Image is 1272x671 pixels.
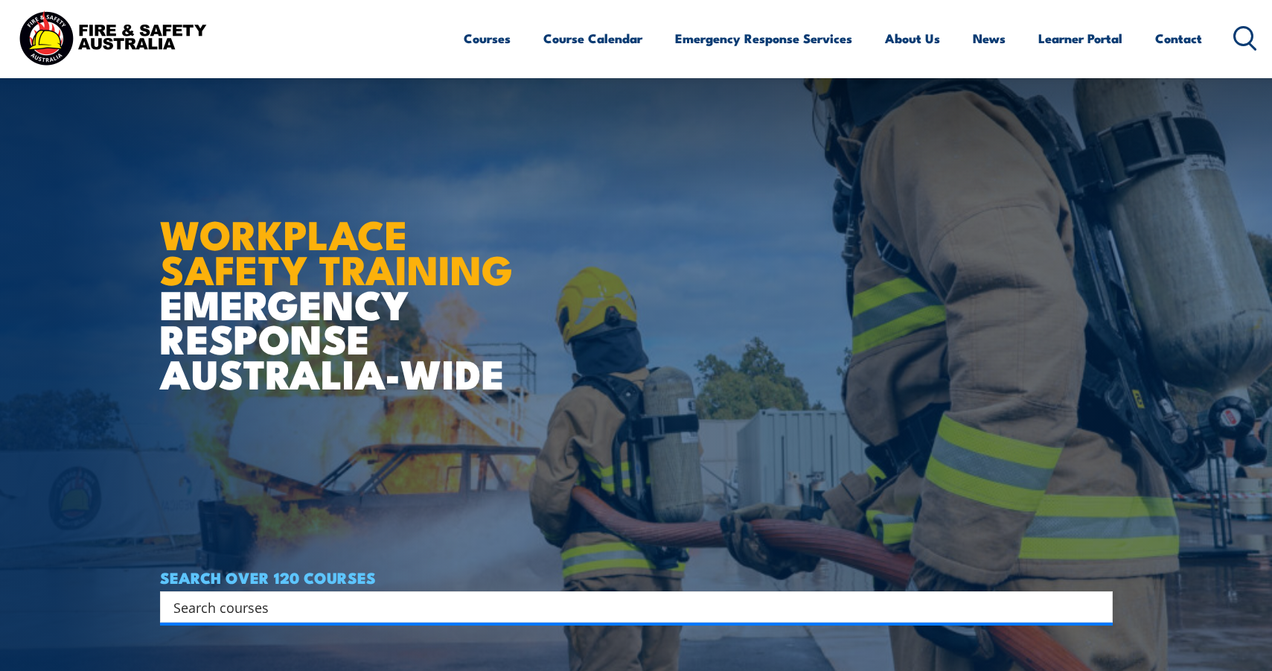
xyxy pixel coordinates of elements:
[160,202,513,299] strong: WORKPLACE SAFETY TRAINING
[176,597,1083,617] form: Search form
[1087,597,1108,617] button: Search magnifier button
[173,596,1080,618] input: Search input
[160,179,524,390] h1: EMERGENCY RESPONSE AUSTRALIA-WIDE
[1155,19,1202,58] a: Contact
[885,19,940,58] a: About Us
[973,19,1006,58] a: News
[1038,19,1122,58] a: Learner Portal
[160,569,1113,585] h4: SEARCH OVER 120 COURSES
[464,19,511,58] a: Courses
[543,19,642,58] a: Course Calendar
[675,19,852,58] a: Emergency Response Services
